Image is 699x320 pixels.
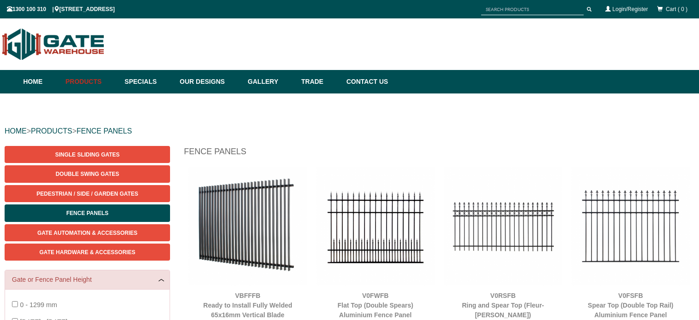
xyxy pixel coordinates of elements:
h1: Fence Panels [184,146,694,162]
a: Gate Hardware & Accessories [5,244,170,261]
span: Single Sliding Gates [55,151,119,158]
a: Specials [120,70,175,93]
a: HOME [5,127,27,135]
span: Cart ( 0 ) [666,6,688,12]
a: Our Designs [175,70,243,93]
span: Pedestrian / Side / Garden Gates [37,191,138,197]
a: FENCE PANELS [76,127,132,135]
a: Login/Register [613,6,648,12]
span: Double Swing Gates [56,171,119,177]
span: Gate Automation & Accessories [37,230,137,236]
a: Trade [296,70,341,93]
img: V0FWFB - Flat Top (Double Spears) - Aluminium Fence Panel - Matte Black - Gate Warehouse [316,167,435,285]
a: Gate Automation & Accessories [5,224,170,241]
a: Double Swing Gates [5,165,170,182]
a: Gate or Fence Panel Height [12,275,163,285]
a: Pedestrian / Side / Garden Gates [5,185,170,202]
span: Fence Panels [66,210,108,216]
img: VBFFFB - Ready to Install Fully Welded 65x16mm Vertical Blade - Aluminium Fence Panel - Matte Bla... [188,167,307,285]
img: V0RSFB - Ring and Spear Top (Fleur-de-lis) - Aluminium Fence Panel - Matte Black - Gate Warehouse [444,167,563,285]
span: 0 - 1299 mm [20,301,57,308]
span: Gate Hardware & Accessories [40,249,136,256]
input: SEARCH PRODUCTS [481,4,584,15]
div: > > [5,116,694,146]
img: V0FSFB - Spear Top (Double Top Rail) - Aluminium Fence Panel - Matte Black - Gate Warehouse [571,167,690,285]
a: Products [61,70,120,93]
a: PRODUCTS [31,127,72,135]
a: Single Sliding Gates [5,146,170,163]
a: Contact Us [342,70,388,93]
a: Gallery [243,70,296,93]
a: Home [23,70,61,93]
span: 1300 100 310 | [STREET_ADDRESS] [7,6,115,12]
a: Fence Panels [5,204,170,221]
